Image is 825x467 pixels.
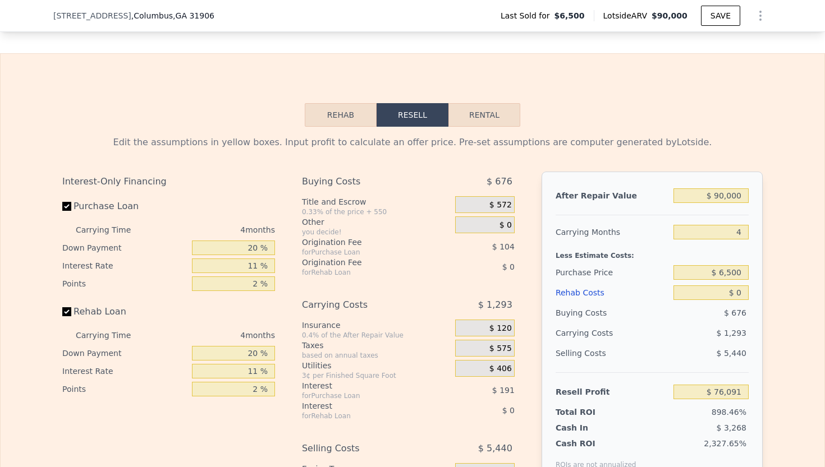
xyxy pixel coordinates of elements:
span: 2,327.65% [704,439,746,448]
div: Interest-Only Financing [62,172,275,192]
span: $ 575 [489,344,512,354]
div: 3¢ per Finished Square Foot [302,371,451,380]
button: Resell [377,103,448,127]
span: $ 676 [487,172,512,192]
div: Rehab Costs [556,283,669,303]
div: based on annual taxes [302,351,451,360]
div: Interest [302,400,427,411]
div: Carrying Time [76,221,149,239]
span: $ 0 [502,406,515,415]
span: [STREET_ADDRESS] [53,10,131,21]
div: Carrying Time [76,326,149,344]
span: $ 1,293 [717,329,746,337]
span: Last Sold for [501,10,554,21]
div: Interest Rate [62,257,187,275]
input: Rehab Loan [62,307,71,316]
div: you decide! [302,228,451,237]
div: Down Payment [62,344,187,362]
div: 4 months [153,221,275,239]
div: Taxes [302,340,451,351]
div: Points [62,275,187,293]
div: Buying Costs [302,172,427,192]
div: Purchase Price [556,262,669,283]
div: 4 months [153,326,275,344]
input: Purchase Loan [62,202,71,211]
div: Points [62,380,187,398]
div: Resell Profit [556,382,669,402]
div: for Purchase Loan [302,248,427,257]
span: $ 5,440 [717,349,746,358]
div: Origination Fee [302,237,427,248]
button: Show Options [749,4,772,27]
span: $ 120 [489,323,512,334]
div: Other [302,216,451,228]
span: $90,000 [652,11,687,20]
div: Total ROI [556,406,626,418]
span: $ 5,440 [478,438,512,459]
label: Rehab Loan [62,302,187,322]
span: $ 0 [499,220,512,230]
span: $ 676 [724,308,746,317]
div: Origination Fee [302,257,427,268]
div: Carrying Costs [302,295,427,315]
span: $ 104 [492,242,515,251]
div: Less Estimate Costs: [556,242,749,262]
span: $ 1,293 [478,295,512,315]
div: Interest Rate [62,362,187,380]
div: Insurance [302,320,451,331]
span: $ 572 [489,200,512,210]
div: Down Payment [62,239,187,257]
div: Utilities [302,360,451,371]
span: Lotside ARV [603,10,652,21]
span: $6,500 [554,10,585,21]
div: After Repair Value [556,186,669,206]
div: Selling Costs [556,343,669,363]
div: Interest [302,380,427,391]
div: Title and Escrow [302,196,451,207]
div: Edit the assumptions in yellow boxes. Input profit to calculate an offer price. Pre-set assumptio... [62,136,763,149]
span: $ 3,268 [717,423,746,432]
div: for Purchase Loan [302,391,427,400]
span: , Columbus [131,10,214,21]
button: Rental [448,103,520,127]
div: Carrying Months [556,222,669,242]
div: for Rehab Loan [302,268,427,277]
div: Buying Costs [556,303,669,323]
span: $ 191 [492,386,515,395]
div: Carrying Costs [556,323,626,343]
label: Purchase Loan [62,196,187,216]
div: Cash ROI [556,438,636,449]
span: 898.46% [712,408,746,417]
div: 0.33% of the price + 550 [302,207,451,216]
span: $ 406 [489,364,512,374]
span: $ 0 [502,262,515,271]
span: , GA 31906 [173,11,214,20]
div: Selling Costs [302,438,427,459]
div: 0.4% of the After Repair Value [302,331,451,340]
button: Rehab [305,103,377,127]
button: SAVE [701,6,740,26]
div: for Rehab Loan [302,411,427,420]
div: Cash In [556,422,626,433]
